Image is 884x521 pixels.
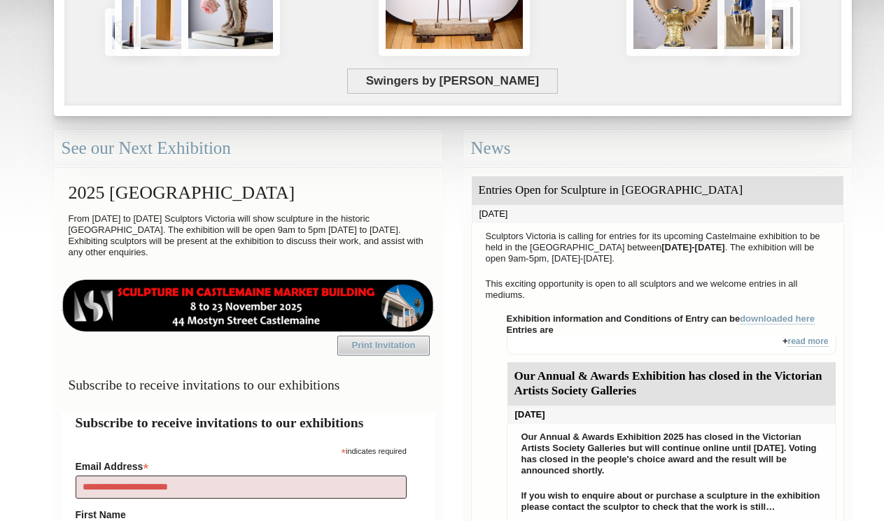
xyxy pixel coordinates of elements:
a: read more [787,336,828,347]
p: This exciting opportunity is open to all sculptors and we welcome entries in all mediums. [479,275,836,304]
div: Entries Open for Sculpture in [GEOGRAPHIC_DATA] [472,176,843,205]
div: News [463,130,852,167]
img: castlemaine-ldrbd25v2.png [62,280,435,331]
div: + [507,336,836,355]
label: First Name [76,509,407,520]
h2: 2025 [GEOGRAPHIC_DATA] [62,176,435,210]
div: indicates required [76,443,407,457]
strong: [DATE]-[DATE] [661,242,725,252]
p: From [DATE] to [DATE] Sculptors Victoria will show sculpture in the historic [GEOGRAPHIC_DATA]. T... [62,210,435,262]
p: Our Annual & Awards Exhibition 2025 has closed in the Victorian Artists Society Galleries but wil... [514,428,829,480]
span: Swingers by [PERSON_NAME] [347,69,558,94]
label: Email Address [76,457,407,473]
a: Print Invitation [337,336,430,355]
h3: Subscribe to receive invitations to our exhibitions [62,371,435,399]
h2: Subscribe to receive invitations to our exhibitions [76,413,421,433]
a: downloaded here [740,313,815,324]
p: If you wish to enquire about or purchase a sculpture in the exhibition please contact the sculpto... [514,487,829,516]
div: [DATE] [472,205,843,223]
strong: Exhibition information and Conditions of Entry can be [507,313,815,324]
p: Sculptors Victoria is calling for entries for its upcoming Castelmaine exhibition to be held in t... [479,227,836,268]
div: See our Next Exhibition [54,130,442,167]
div: Our Annual & Awards Exhibition has closed in the Victorian Artists Society Galleries [507,362,836,406]
div: [DATE] [507,406,836,424]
